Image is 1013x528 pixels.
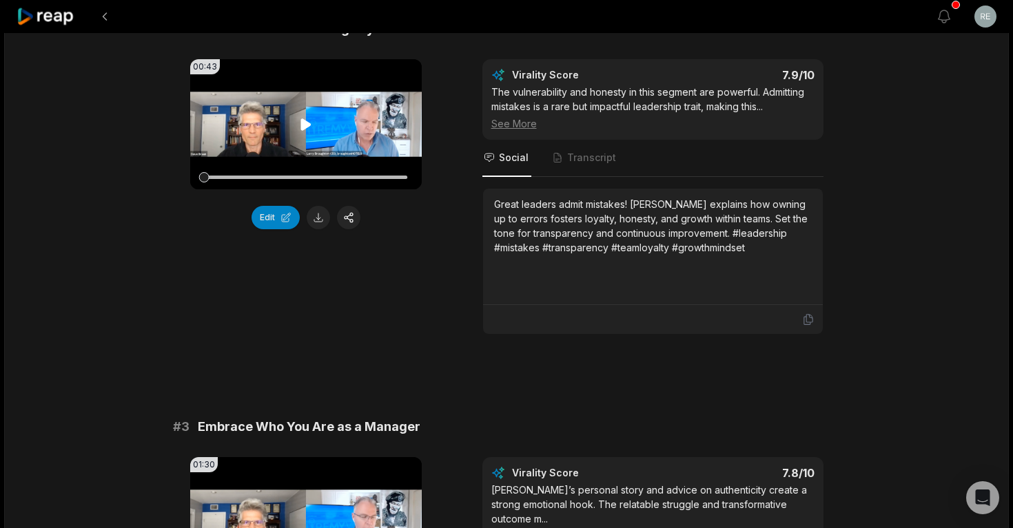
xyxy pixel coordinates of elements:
[173,417,190,436] span: # 3
[482,140,823,177] nav: Tabs
[198,417,420,436] span: Embrace Who You Are as a Manager
[491,116,815,131] div: See More
[512,68,660,82] div: Virality Score
[567,151,616,165] span: Transcript
[512,466,660,480] div: Virality Score
[966,481,999,514] div: Open Intercom Messenger
[666,68,815,82] div: 7.9 /10
[499,151,529,165] span: Social
[190,59,422,189] video: Your browser does not support mp4 format.
[494,197,812,255] div: Great leaders admit mistakes! [PERSON_NAME] explains how owning up to errors fosters loyalty, hon...
[491,85,815,131] div: The vulnerability and honesty in this segment are powerful. Admitting mistakes is a rare but impa...
[252,206,300,229] button: Edit
[666,466,815,480] div: 7.8 /10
